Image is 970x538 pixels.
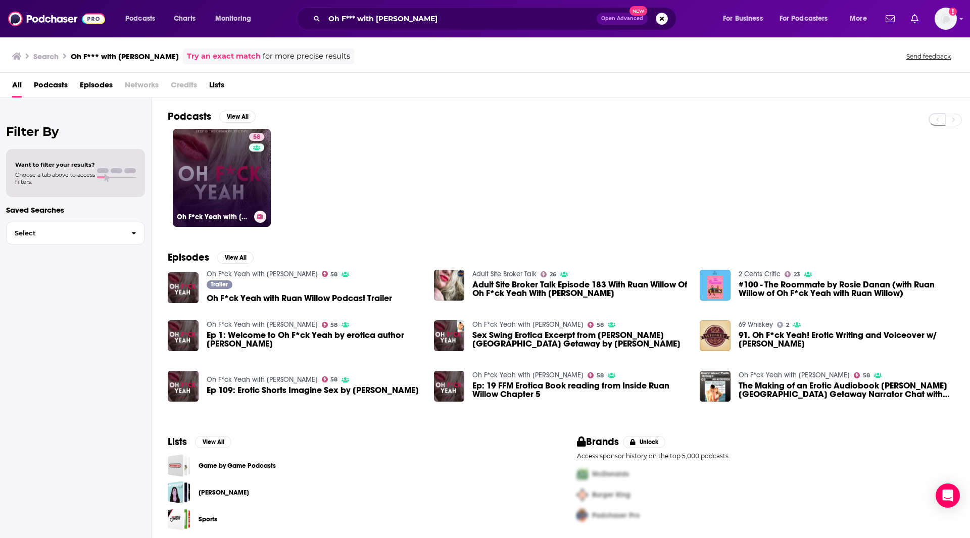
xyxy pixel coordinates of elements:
a: 91. Oh F*ck Yeah! Erotic Writing and Voiceover w/ Ruan Willow [739,331,954,348]
a: Charts [167,11,202,27]
img: The Making of an Erotic Audiobook Ruan's Beach Getaway Narrator Chat with Ruan Willow, Motorboati... [700,371,731,402]
a: 58 [322,271,338,277]
img: 91. Oh F*ck Yeah! Erotic Writing and Voiceover w/ Ruan Willow [700,320,731,351]
a: 58 [588,372,604,378]
span: Megan likey [168,481,190,504]
span: The Making of an Erotic Audiobook [PERSON_NAME][GEOGRAPHIC_DATA] Getaway Narrator Chat with Ruan ... [739,381,954,399]
a: EpisodesView All [168,251,254,264]
a: Ep: 19 FFM Erotica Book reading from Inside Ruan Willow Chapter 5 [434,371,465,402]
a: Oh F*ck Yeah with Ruan Willow [207,270,318,278]
span: For Business [723,12,763,26]
span: Networks [125,77,159,97]
img: #100 - The Roommate by Rosie Danan (with Ruan Willow of Oh F*ck Yeah with Ruan Willow) [700,270,731,301]
button: Select [6,222,145,244]
img: Second Pro Logo [573,484,592,505]
span: 58 [597,323,604,327]
a: Game by Game Podcasts [199,460,276,471]
span: Sex Swing Erotica Excerpt from [PERSON_NAME][GEOGRAPHIC_DATA] Getaway by [PERSON_NAME] [472,331,688,348]
div: Open Intercom Messenger [936,483,960,508]
button: View All [195,436,231,448]
a: Ep: 19 FFM Erotica Book reading from Inside Ruan Willow Chapter 5 [472,381,688,399]
img: Sex Swing Erotica Excerpt from Ruan's Beach Getaway by Ruan Willow [434,320,465,351]
img: Adult Site Broker Talk Episode 183 With Ruan Willow Of Oh F*ck Yeah With Ruan Willow [434,270,465,301]
img: Ep 109: Erotic Shorts Imagine Sex by Ruan Willow [168,371,199,402]
button: View All [217,252,254,264]
img: Oh F*ck Yeah with Ruan Willow Podcast Trailer [168,272,199,303]
button: open menu [843,11,880,27]
a: Show notifications dropdown [882,10,899,27]
span: Lists [209,77,224,97]
img: Ep 1: Welcome to Oh F*ck Yeah by erotica author Ruan Willow [168,320,199,351]
span: Ep 109: Erotic Shorts Imagine Sex by [PERSON_NAME] [207,386,419,395]
img: Podchaser - Follow, Share and Rate Podcasts [8,9,105,28]
h3: Oh F*ck Yeah with [PERSON_NAME] [177,213,250,221]
a: 23 [785,271,800,277]
a: Oh F*ck Yeah with Ruan Willow [472,320,584,329]
span: McDonalds [592,470,629,478]
a: The Making of an Erotic Audiobook Ruan's Beach Getaway Narrator Chat with Ruan Willow, Motorboati... [739,381,954,399]
a: Sex Swing Erotica Excerpt from Ruan's Beach Getaway by Ruan Willow [472,331,688,348]
button: open menu [773,11,843,27]
span: Credits [171,77,197,97]
span: New [629,6,648,16]
p: Access sponsor history on the top 5,000 podcasts. [577,452,954,460]
a: Podcasts [34,77,68,97]
span: Podchaser Pro [592,511,640,520]
button: Unlock [623,436,666,448]
a: Game by Game Podcasts [168,454,190,477]
span: Monitoring [215,12,251,26]
a: Ep 1: Welcome to Oh F*ck Yeah by erotica author Ruan Willow [207,331,422,348]
button: open menu [208,11,264,27]
a: Episodes [80,77,113,97]
a: 69 Whiskey [739,320,773,329]
span: Sports [168,508,190,530]
span: 58 [253,132,260,142]
a: 58 [322,376,338,382]
a: Show notifications dropdown [907,10,923,27]
span: 2 [786,323,789,327]
span: More [850,12,867,26]
a: 58Oh F*ck Yeah with [PERSON_NAME] [173,129,271,227]
h2: Podcasts [168,110,211,123]
h3: Search [33,52,59,61]
img: First Pro Logo [573,464,592,484]
a: 58 [854,372,870,378]
span: Adult Site Broker Talk Episode 183 With Ruan Willow Of Oh F*ck Yeah With [PERSON_NAME] [472,280,688,298]
img: Third Pro Logo [573,505,592,526]
span: Trailer [211,281,228,287]
a: 26 [541,271,556,277]
span: 58 [330,323,337,327]
a: 58 [588,322,604,328]
a: Adult Site Broker Talk [472,270,537,278]
span: 23 [794,272,800,277]
a: PodcastsView All [168,110,256,123]
span: for more precise results [263,51,350,62]
span: Charts [174,12,196,26]
h2: Filter By [6,124,145,139]
span: 58 [330,272,337,277]
button: Open AdvancedNew [597,13,648,25]
span: Logged in as AtriaBooks [935,8,957,30]
a: All [12,77,22,97]
a: 2 Cents Critic [739,270,781,278]
span: Ep 1: Welcome to Oh F*ck Yeah by erotica author [PERSON_NAME] [207,331,422,348]
a: Oh F*ck Yeah with Ruan Willow [472,371,584,379]
div: Search podcasts, credits, & more... [306,7,686,30]
span: 91. Oh F*ck Yeah! Erotic Writing and Voiceover w/ [PERSON_NAME] [739,331,954,348]
span: Podcasts [125,12,155,26]
a: ListsView All [168,435,231,448]
a: Sports [199,514,217,525]
a: 2 [777,322,789,328]
h3: Oh F*** with [PERSON_NAME] [71,52,179,61]
h2: Lists [168,435,187,448]
a: Oh F*ck Yeah with Ruan Willow [739,371,850,379]
a: #100 - The Roommate by Rosie Danan (with Ruan Willow of Oh F*ck Yeah with Ruan Willow) [739,280,954,298]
